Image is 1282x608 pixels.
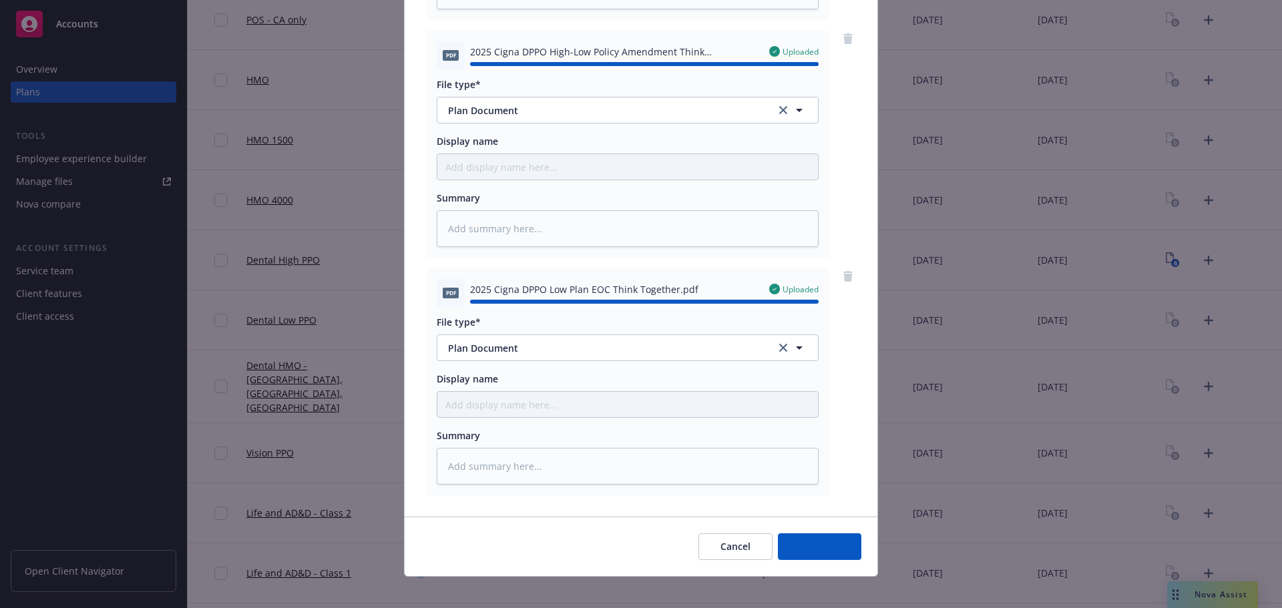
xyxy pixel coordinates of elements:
a: remove [840,268,856,284]
button: Plan Documentclear selection [437,97,819,123]
span: Summary [437,429,480,442]
a: remove [840,31,856,47]
button: Add files [778,533,861,560]
span: Summary [437,192,480,204]
a: clear selection [775,102,791,118]
span: Add files [800,540,839,553]
span: pdf [443,288,459,298]
span: Display name [437,372,498,385]
span: 2025 Cigna DPPO High-Low Policy Amendment Think Together.pdf [470,45,759,59]
button: Cancel [698,533,773,560]
span: Uploaded [783,46,819,57]
button: Plan Documentclear selection [437,334,819,361]
span: pdf [443,50,459,60]
span: Cancel [720,540,751,553]
a: clear selection [775,340,791,356]
span: Uploaded [783,284,819,295]
span: File type* [437,316,481,328]
input: Add display name here... [437,392,818,417]
span: File type* [437,78,481,91]
span: Plan Document [448,103,757,117]
span: 2025 Cigna DPPO Low Plan EOC Think Together.pdf [470,282,698,296]
input: Add display name here... [437,154,818,180]
span: Plan Document [448,341,757,355]
span: Display name [437,135,498,147]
